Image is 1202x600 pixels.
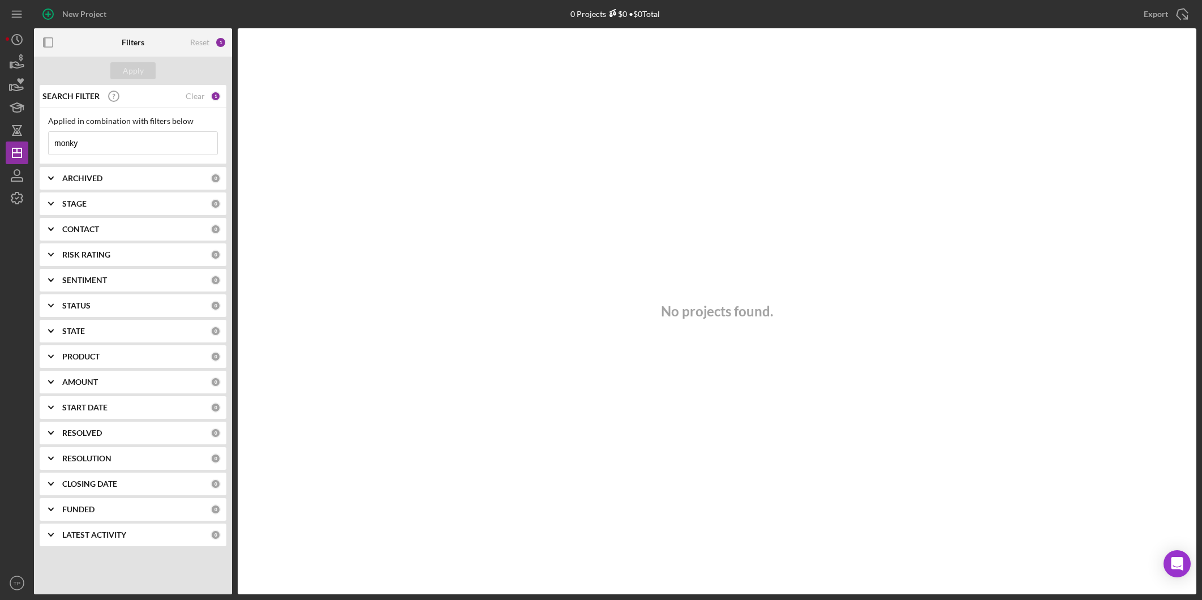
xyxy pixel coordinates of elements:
[62,352,100,361] b: PRODUCT
[42,92,100,101] b: SEARCH FILTER
[1164,550,1191,577] div: Open Intercom Messenger
[211,377,221,387] div: 0
[62,530,126,539] b: LATEST ACTIVITY
[14,580,20,586] text: TP
[211,352,221,362] div: 0
[62,479,117,488] b: CLOSING DATE
[62,428,102,438] b: RESOLVED
[190,38,209,47] div: Reset
[122,38,144,47] b: Filters
[62,174,102,183] b: ARCHIVED
[6,572,28,594] button: TP
[123,62,144,79] div: Apply
[606,9,627,19] div: $0
[62,199,87,208] b: STAGE
[211,530,221,540] div: 0
[62,454,111,463] b: RESOLUTION
[62,250,110,259] b: RISK RATING
[211,173,221,183] div: 0
[211,453,221,464] div: 0
[211,301,221,311] div: 0
[48,117,218,126] div: Applied in combination with filters below
[211,199,221,209] div: 0
[570,9,660,19] div: 0 Projects • $0 Total
[62,225,99,234] b: CONTACT
[661,303,773,319] h3: No projects found.
[1132,3,1196,25] button: Export
[62,3,106,25] div: New Project
[211,91,221,101] div: 1
[211,250,221,260] div: 0
[62,301,91,310] b: STATUS
[110,62,156,79] button: Apply
[1144,3,1168,25] div: Export
[62,327,85,336] b: STATE
[211,402,221,413] div: 0
[186,92,205,101] div: Clear
[211,224,221,234] div: 0
[211,326,221,336] div: 0
[62,276,107,285] b: SENTIMENT
[211,479,221,489] div: 0
[62,505,95,514] b: FUNDED
[34,3,118,25] button: New Project
[215,37,226,48] div: 1
[211,428,221,438] div: 0
[211,275,221,285] div: 0
[62,403,108,412] b: START DATE
[211,504,221,515] div: 0
[62,378,98,387] b: AMOUNT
